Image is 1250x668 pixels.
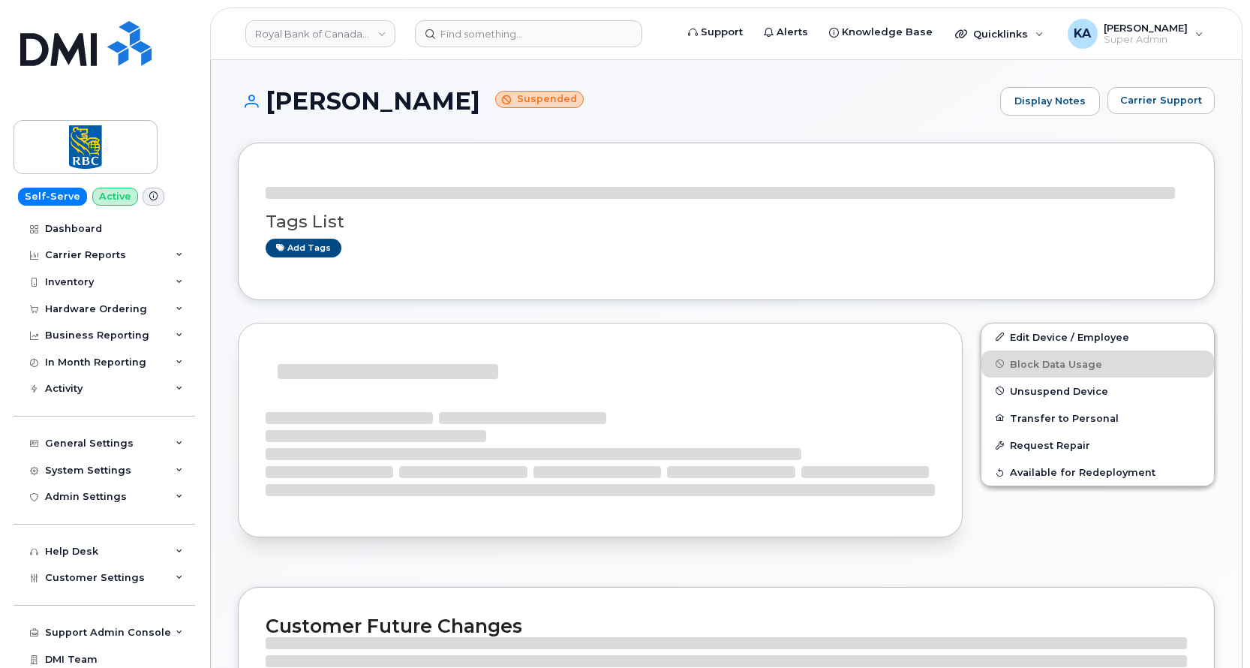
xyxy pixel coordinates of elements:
h2: Customer Future Changes [266,615,1187,637]
span: Available for Redeployment [1010,467,1155,478]
h3: Tags List [266,212,1187,231]
h1: [PERSON_NAME] [238,88,993,114]
a: Display Notes [1000,87,1100,116]
small: Suspended [495,91,584,108]
button: Unsuspend Device [981,378,1214,405]
button: Block Data Usage [981,351,1214,378]
span: Carrier Support [1120,93,1202,107]
button: Transfer to Personal [981,405,1214,432]
button: Available for Redeployment [981,459,1214,486]
a: Add tags [266,239,341,257]
span: Unsuspend Device [1010,385,1108,396]
button: Request Repair [981,432,1214,459]
a: Edit Device / Employee [981,323,1214,351]
button: Carrier Support [1107,87,1215,114]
